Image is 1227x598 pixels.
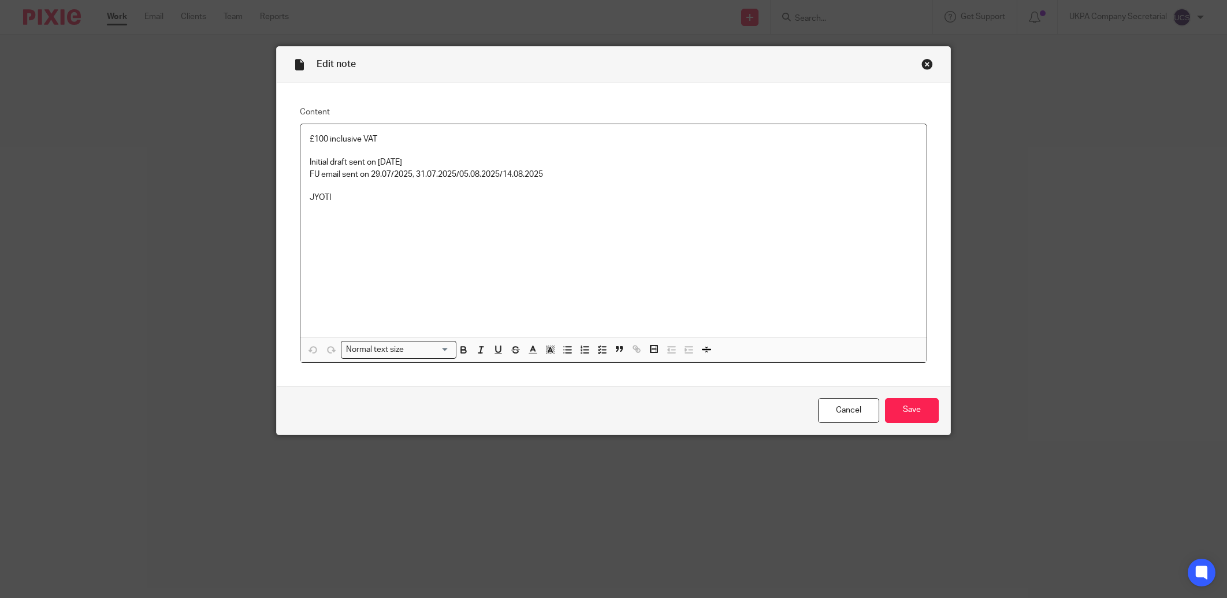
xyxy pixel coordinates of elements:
[341,341,456,359] div: Search for option
[310,192,917,203] p: JYOTI
[317,60,356,69] span: Edit note
[818,398,879,423] a: Cancel
[310,157,917,168] p: Initial draft sent on [DATE]
[310,133,917,145] p: £100 inclusive VAT
[344,344,407,356] span: Normal text size
[300,106,927,118] label: Content
[408,344,449,356] input: Search for option
[310,169,917,180] p: FU email sent on 29.07/2025, 31.07.2025/05.08.2025/14.08.2025
[921,58,933,70] div: Close this dialog window
[885,398,939,423] input: Save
